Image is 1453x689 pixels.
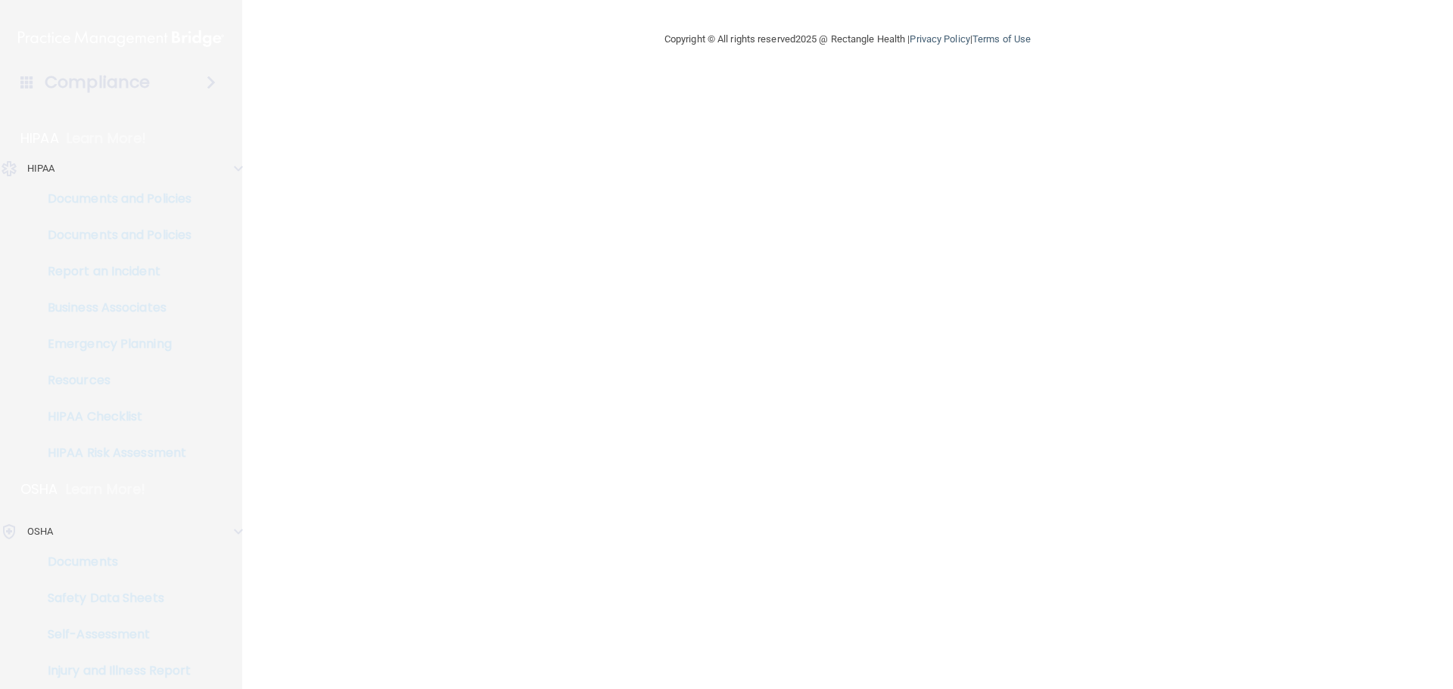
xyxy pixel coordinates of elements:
p: Injury and Illness Report [10,663,216,678]
div: Copyright © All rights reserved 2025 @ Rectangle Health | | [571,15,1124,64]
p: HIPAA [27,160,55,178]
p: OSHA [27,523,53,541]
p: HIPAA [20,129,59,147]
p: HIPAA Checklist [10,409,216,424]
p: HIPAA Risk Assessment [10,445,216,461]
p: OSHA [20,480,58,498]
a: Privacy Policy [910,33,969,45]
p: Documents and Policies [10,191,216,206]
h4: Compliance [45,72,150,93]
p: Safety Data Sheets [10,591,216,606]
p: Report an Incident [10,264,216,279]
p: Self-Assessment [10,627,216,642]
p: Documents [10,554,216,570]
p: Learn More! [66,480,146,498]
p: Resources [10,373,216,388]
p: Documents and Policies [10,228,216,243]
p: Learn More! [67,129,147,147]
p: Business Associates [10,300,216,315]
img: PMB logo [18,23,224,54]
a: Terms of Use [972,33,1031,45]
p: Emergency Planning [10,337,216,352]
